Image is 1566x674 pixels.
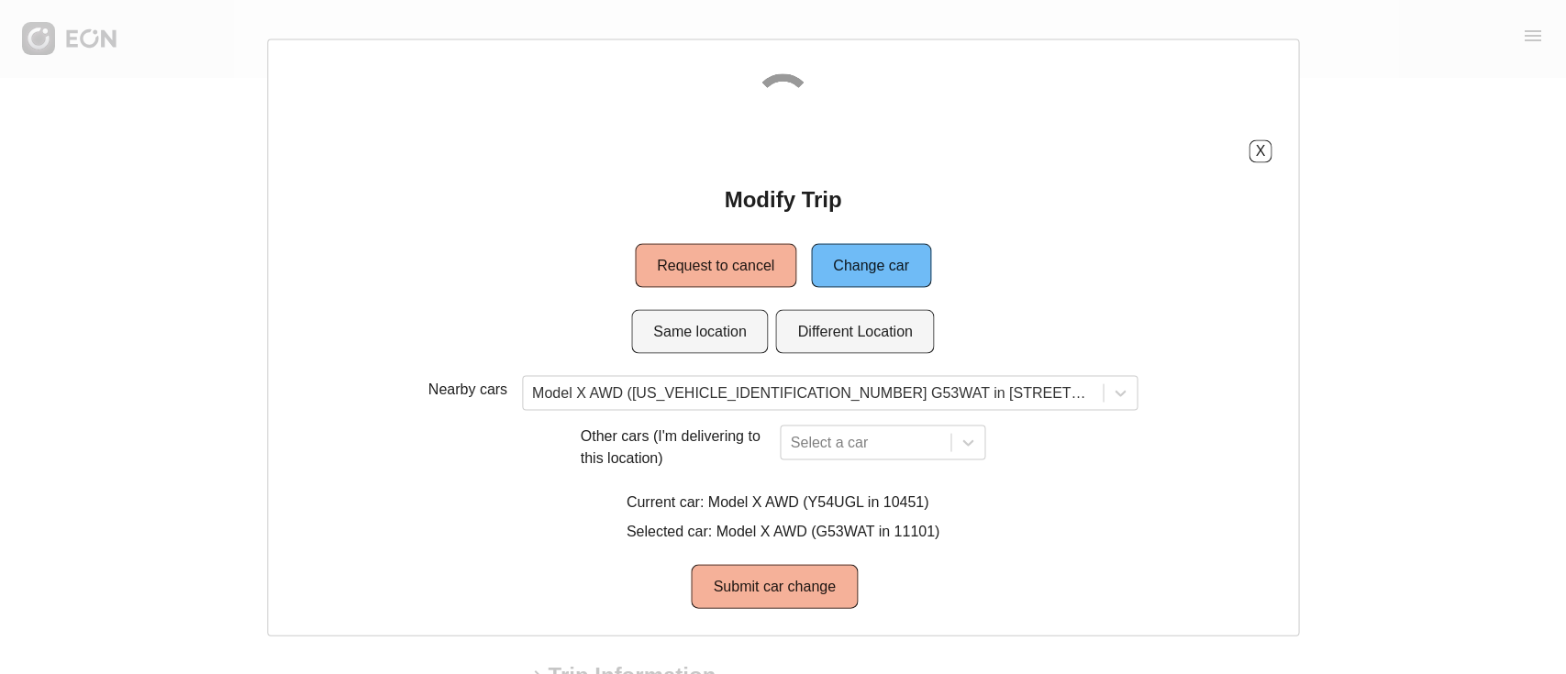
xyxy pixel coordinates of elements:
button: Request to cancel [635,243,796,287]
button: X [1249,139,1272,162]
button: Change car [811,243,931,287]
p: Selected car: Model X AWD (G53WAT in 11101) [627,520,939,542]
button: Different Location [776,309,935,353]
button: Submit car change [692,564,858,608]
p: Nearby cars [428,378,507,400]
p: Current car: Model X AWD (Y54UGL in 10451) [627,491,939,513]
button: Same location [631,309,768,353]
h2: Modify Trip [725,184,842,214]
p: Other cars (I'm delivering to this location) [581,425,773,469]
